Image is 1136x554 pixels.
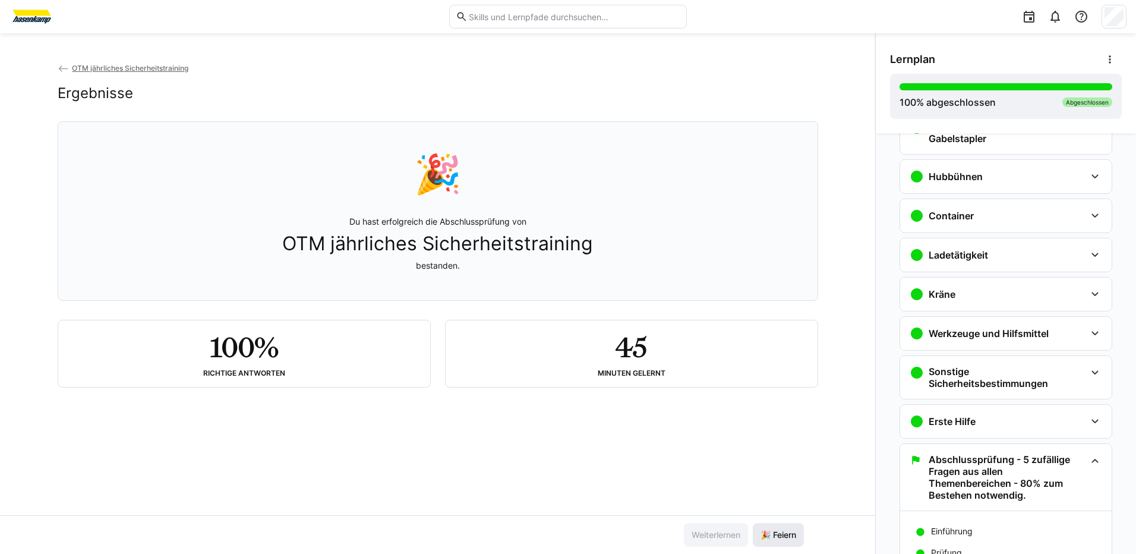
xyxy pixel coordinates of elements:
div: 🎉 [414,150,462,197]
h2: Ergebnisse [58,84,133,102]
span: 100 [900,96,916,108]
h3: Hubbühnen [929,171,983,182]
button: 🎉 Feiern [753,523,804,547]
button: Weiterlernen [684,523,748,547]
h3: Werkzeuge und Hilfsmittel [929,328,1049,339]
p: Einführung [931,525,973,537]
div: % abgeschlossen [900,95,996,109]
h3: Kräne [929,288,955,300]
div: Richtige Antworten [203,369,285,377]
span: 🎉 Feiern [759,529,798,541]
span: Weiterlernen [690,529,742,541]
h2: 45 [615,330,647,364]
div: Abgeschlossen [1062,97,1112,107]
h2: 100% [210,330,278,364]
h3: Ladetätigkeit [929,249,988,261]
a: OTM jährliches Sicherheitstraining [58,64,189,73]
h3: Sonstige Sicherheitsbestimmungen [929,366,1085,389]
div: Minuten gelernt [598,369,665,377]
p: Du hast erfolgreich die Abschlussprüfung von bestanden. [282,216,593,272]
input: Skills und Lernpfade durchsuchen… [468,11,680,22]
span: OTM jährliches Sicherheitstraining [282,232,593,255]
h3: Container [929,210,974,222]
h3: Abschlussprüfung - 5 zufällige Fragen aus allen Themenbereichen - 80% zum Bestehen notwendig. [929,454,1085,501]
span: OTM jährliches Sicherheitstraining [72,64,188,73]
h3: Erste Hilfe [929,415,976,427]
span: Lernplan [890,53,935,66]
